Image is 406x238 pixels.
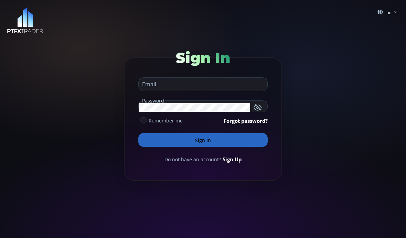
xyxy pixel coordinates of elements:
[224,117,268,125] a: Forgot password?
[7,7,43,34] img: LOGO
[138,155,268,163] div: Do not have an account?
[138,133,268,147] button: Sign In
[176,49,230,67] span: Sign In
[223,155,242,163] a: Sign Up
[149,117,183,124] span: Remember me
